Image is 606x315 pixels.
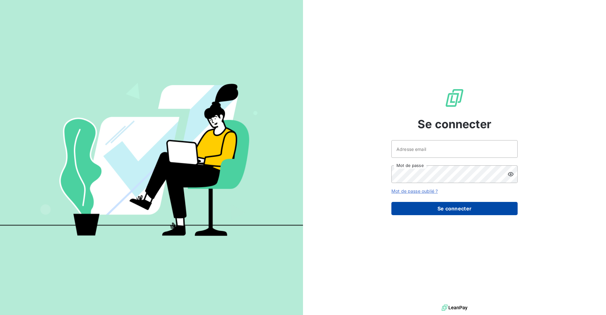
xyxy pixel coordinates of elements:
[391,140,518,158] input: placeholder
[391,188,438,194] a: Mot de passe oublié ?
[442,303,467,312] img: logo
[418,116,491,133] span: Se connecter
[391,202,518,215] button: Se connecter
[444,88,465,108] img: Logo LeanPay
